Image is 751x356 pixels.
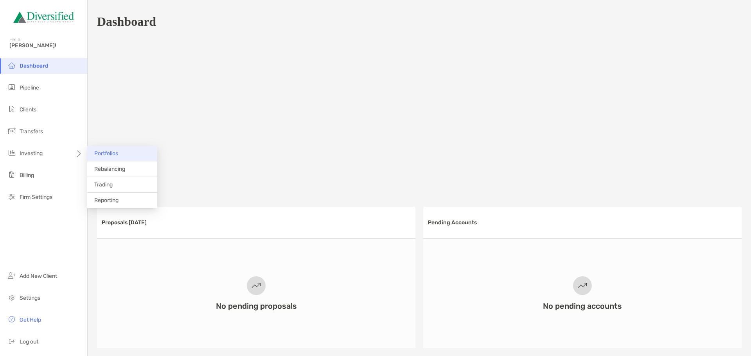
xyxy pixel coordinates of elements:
h3: Proposals [DATE] [102,219,147,226]
span: Reporting [94,197,119,204]
img: add_new_client icon [7,271,16,280]
h1: Dashboard [97,14,156,29]
h3: No pending proposals [216,301,297,311]
span: Get Help [20,317,41,323]
span: Settings [20,295,40,301]
img: pipeline icon [7,82,16,92]
img: get-help icon [7,315,16,324]
span: Dashboard [20,63,49,69]
img: dashboard icon [7,61,16,70]
span: Add New Client [20,273,57,279]
span: Clients [20,106,36,113]
img: firm-settings icon [7,192,16,201]
span: Transfers [20,128,43,135]
span: Rebalancing [94,166,125,172]
span: Trading [94,181,113,188]
span: Investing [20,150,43,157]
img: settings icon [7,293,16,302]
span: [PERSON_NAME]! [9,42,83,49]
h3: Pending Accounts [428,219,477,226]
img: Zoe Logo [9,3,78,31]
img: logout icon [7,336,16,346]
h3: No pending accounts [543,301,622,311]
span: Firm Settings [20,194,52,200]
span: Billing [20,172,34,179]
img: investing icon [7,148,16,157]
img: transfers icon [7,126,16,136]
img: billing icon [7,170,16,179]
img: clients icon [7,104,16,114]
span: Log out [20,338,38,345]
span: Pipeline [20,84,39,91]
span: Portfolios [94,150,118,157]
